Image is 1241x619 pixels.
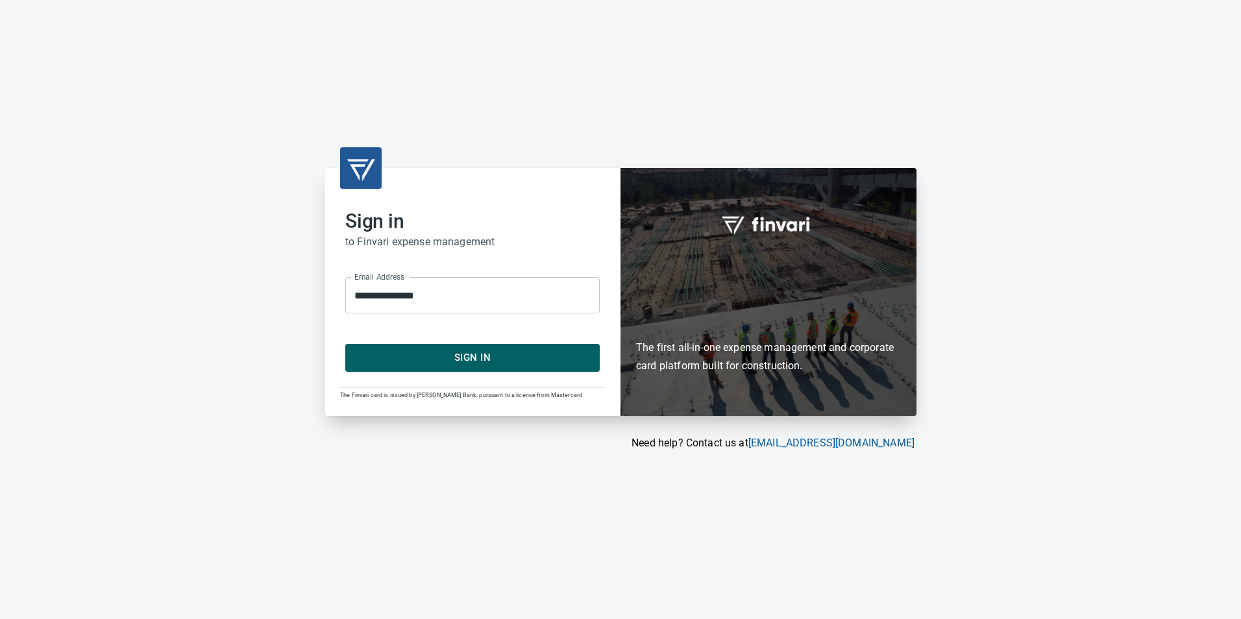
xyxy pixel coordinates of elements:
img: transparent_logo.png [345,152,376,184]
h6: to Finvari expense management [345,233,600,251]
img: fullword_logo_white.png [720,209,817,239]
h2: Sign in [345,210,600,233]
button: Sign In [345,344,600,371]
p: Need help? Contact us at [325,435,915,451]
a: [EMAIL_ADDRESS][DOMAIN_NAME] [748,437,915,449]
h6: The first all-in-one expense management and corporate card platform built for construction. [636,263,901,375]
div: Finvari [620,168,916,415]
span: Sign In [360,349,585,366]
span: The Finvari card is issued by [PERSON_NAME] Bank, pursuant to a license from Mastercard [340,392,582,398]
